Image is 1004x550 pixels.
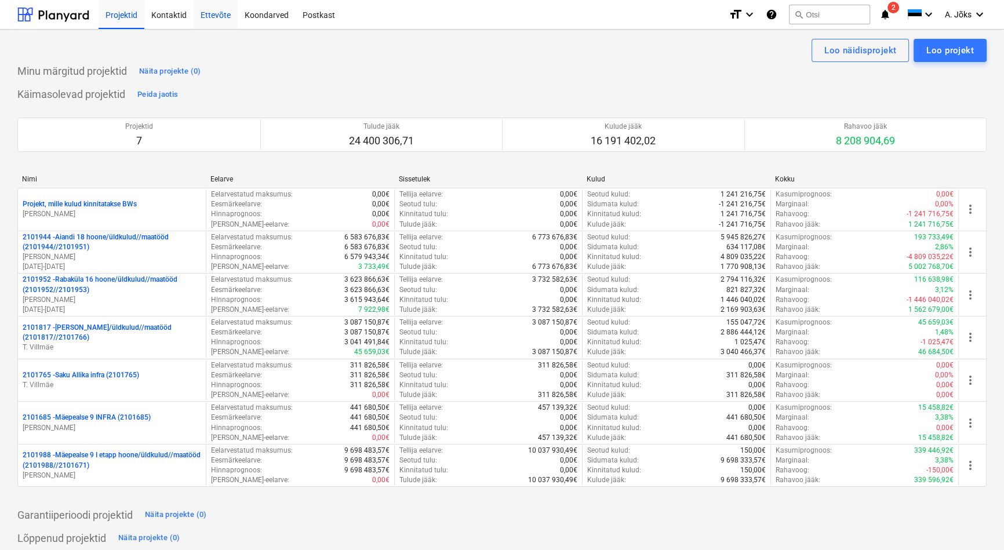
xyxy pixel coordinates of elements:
[560,456,577,465] p: 0,00€
[399,360,443,370] p: Tellija eelarve :
[789,5,870,24] button: Otsi
[776,220,820,230] p: Rahavoo jääk :
[776,347,820,357] p: Rahavoo jääk :
[358,262,390,272] p: 3 733,49€
[776,252,809,262] p: Rahavoog :
[23,323,201,352] div: 2101817 -[PERSON_NAME]/üldkulud//maatööd (2101817//2101766)T. Villmäe
[23,380,201,390] p: T. Villmäe
[399,199,437,209] p: Seotud tulu :
[344,465,390,475] p: 9 698 483,57€
[776,360,832,370] p: Kasumiprognoos :
[587,360,630,370] p: Seotud kulud :
[734,337,766,347] p: 1 025,47€
[907,295,954,305] p: -1 446 040,02€
[726,370,766,380] p: 311 826,58€
[399,209,448,219] p: Kinnitatud tulu :
[399,305,437,315] p: Tulude jääk :
[344,337,390,347] p: 3 041 491,84€
[719,199,766,209] p: -1 241 216,75€
[721,252,766,262] p: 4 809 035,22€
[587,370,639,380] p: Sidumata kulud :
[587,220,626,230] p: Kulude jääk :
[23,275,201,294] p: 2101952 - Rabaküla 16 hoone/üldkulud//maatööd (2101952//2101953)
[358,305,390,315] p: 7 922,98€
[142,505,210,524] button: Näita projekte (0)
[587,390,626,400] p: Kulude jääk :
[560,209,577,219] p: 0,00€
[23,199,201,219] div: Projekt, mille kulud kinnitatakse BWs[PERSON_NAME]
[721,456,766,465] p: 9 698 333,57€
[211,232,293,242] p: Eelarvestatud maksumus :
[532,318,577,327] p: 3 087 150,87€
[726,318,766,327] p: 155 047,72€
[776,285,809,295] p: Marginaal :
[560,252,577,262] p: 0,00€
[22,175,201,183] div: Nimi
[211,380,262,390] p: Hinnaprognoos :
[23,295,201,305] p: [PERSON_NAME]
[748,380,766,390] p: 0,00€
[776,337,809,347] p: Rahavoog :
[946,494,1004,550] div: Chat Widget
[538,433,577,443] p: 457 139,32€
[211,347,289,357] p: [PERSON_NAME]-eelarve :
[776,403,832,413] p: Kasumiprognoos :
[211,370,262,380] p: Eesmärkeelarve :
[372,220,390,230] p: 0,00€
[587,433,626,443] p: Kulude jääk :
[587,242,639,252] p: Sidumata kulud :
[344,252,390,262] p: 6 579 943,34€
[211,252,262,262] p: Hinnaprognoos :
[349,122,414,132] p: Tulude jääk
[560,337,577,347] p: 0,00€
[211,433,289,443] p: [PERSON_NAME]-eelarve :
[921,337,954,347] p: -1 025,47€
[350,413,390,422] p: 441 680,50€
[399,318,443,327] p: Tellija eelarve :
[776,413,809,422] p: Marginaal :
[726,433,766,443] p: 441 680,50€
[776,190,832,199] p: Kasumiprognoos :
[812,39,909,62] button: Loo näidisprojekt
[211,285,262,295] p: Eesmärkeelarve :
[743,8,756,21] i: keyboard_arrow_down
[344,295,390,305] p: 3 615 943,64€
[211,456,262,465] p: Eesmärkeelarve :
[719,220,766,230] p: -1 241 716,75€
[210,175,390,183] div: Eelarve
[587,252,641,262] p: Kinnitatud kulud :
[23,209,201,219] p: [PERSON_NAME]
[538,360,577,370] p: 311 826,58€
[17,531,106,545] p: Lõppenud projektid
[211,275,293,285] p: Eelarvestatud maksumus :
[560,370,577,380] p: 0,00€
[729,8,743,21] i: format_size
[587,305,626,315] p: Kulude jääk :
[211,305,289,315] p: [PERSON_NAME]-eelarve :
[587,465,641,475] p: Kinnitatud kulud :
[528,475,577,485] p: 10 037 930,49€
[776,318,832,327] p: Kasumiprognoos :
[887,2,899,13] span: 2
[587,337,641,347] p: Kinnitatud kulud :
[908,262,954,272] p: 5 002 768,70€
[926,43,974,58] div: Loo projekt
[23,450,201,470] p: 2101988 - Mäepealse 9 I etapp hoone/üldkulud//maatööd (2101988//2101671)
[136,62,204,81] button: Näita projekte (0)
[776,305,820,315] p: Rahavoo jääk :
[399,232,443,242] p: Tellija eelarve :
[211,446,293,456] p: Eelarvestatud maksumus :
[836,134,895,148] p: 8 208 904,69
[211,220,289,230] p: [PERSON_NAME]-eelarve :
[372,390,390,400] p: 0,00€
[908,220,954,230] p: 1 241 716,75€
[528,446,577,456] p: 10 037 930,49€
[776,209,809,219] p: Rahavoog :
[399,275,443,285] p: Tellija eelarve :
[344,456,390,465] p: 9 698 483,57€
[963,202,977,216] span: more_vert
[17,508,133,522] p: Garantiiperioodi projektid
[721,190,766,199] p: 1 241 216,75€
[721,347,766,357] p: 3 040 466,37€
[350,380,390,390] p: 311 826,58€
